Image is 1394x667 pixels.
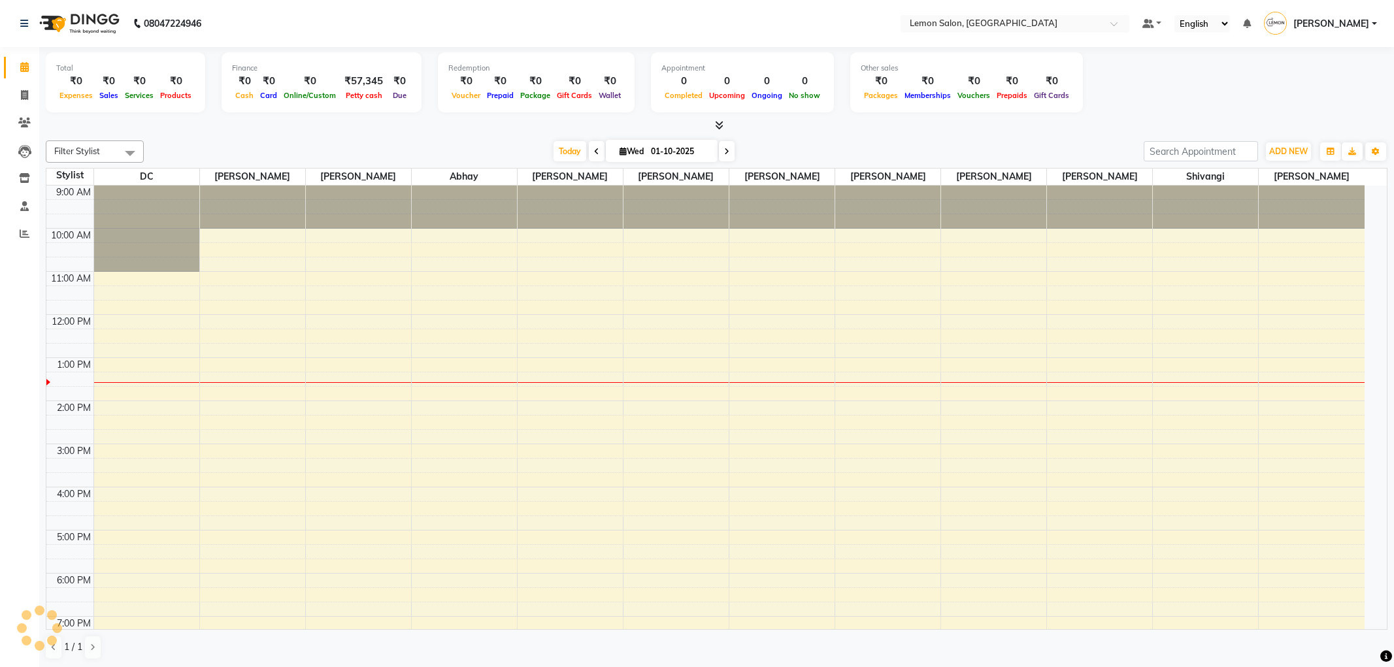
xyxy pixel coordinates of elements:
[54,530,93,544] div: 5:00 PM
[96,91,122,100] span: Sales
[595,74,624,89] div: ₹0
[388,74,411,89] div: ₹0
[412,169,517,185] span: Abhay
[54,146,100,156] span: Filter Stylist
[1047,169,1152,185] span: [PERSON_NAME]
[1031,91,1072,100] span: Gift Cards
[901,74,954,89] div: ₹0
[1031,74,1072,89] div: ₹0
[46,169,93,182] div: Stylist
[48,272,93,285] div: 11:00 AM
[835,169,940,185] span: [PERSON_NAME]
[661,74,706,89] div: 0
[448,63,624,74] div: Redemption
[54,444,93,458] div: 3:00 PM
[595,91,624,100] span: Wallet
[33,5,123,42] img: logo
[623,169,729,185] span: [PERSON_NAME]
[56,74,96,89] div: ₹0
[144,5,201,42] b: 08047224946
[993,74,1031,89] div: ₹0
[616,146,647,156] span: Wed
[122,91,157,100] span: Services
[448,74,484,89] div: ₹0
[1144,141,1258,161] input: Search Appointment
[49,315,93,329] div: 12:00 PM
[56,63,195,74] div: Total
[48,229,93,242] div: 10:00 AM
[661,63,823,74] div: Appointment
[661,91,706,100] span: Completed
[941,169,1046,185] span: [PERSON_NAME]
[342,91,386,100] span: Petty cash
[1269,146,1308,156] span: ADD NEW
[96,74,122,89] div: ₹0
[484,74,517,89] div: ₹0
[861,74,901,89] div: ₹0
[517,91,554,100] span: Package
[232,74,257,89] div: ₹0
[901,91,954,100] span: Memberships
[390,91,410,100] span: Due
[54,487,93,501] div: 4:00 PM
[257,74,280,89] div: ₹0
[554,91,595,100] span: Gift Cards
[748,91,786,100] span: Ongoing
[1264,12,1287,35] img: SOMYA
[1259,169,1365,185] span: [PERSON_NAME]
[1293,17,1369,31] span: [PERSON_NAME]
[517,74,554,89] div: ₹0
[647,142,712,161] input: 2025-10-01
[954,74,993,89] div: ₹0
[954,91,993,100] span: Vouchers
[554,141,586,161] span: Today
[706,91,748,100] span: Upcoming
[484,91,517,100] span: Prepaid
[448,91,484,100] span: Voucher
[339,74,388,89] div: ₹57,345
[54,401,93,415] div: 2:00 PM
[993,91,1031,100] span: Prepaids
[94,169,199,185] span: DC
[280,74,339,89] div: ₹0
[232,63,411,74] div: Finance
[232,91,257,100] span: Cash
[729,169,835,185] span: [PERSON_NAME]
[748,74,786,89] div: 0
[56,91,96,100] span: Expenses
[257,91,280,100] span: Card
[861,63,1072,74] div: Other sales
[1266,142,1311,161] button: ADD NEW
[786,74,823,89] div: 0
[157,74,195,89] div: ₹0
[54,186,93,199] div: 9:00 AM
[54,358,93,372] div: 1:00 PM
[306,169,411,185] span: [PERSON_NAME]
[786,91,823,100] span: No show
[64,640,82,654] span: 1 / 1
[280,91,339,100] span: Online/Custom
[54,617,93,630] div: 7:00 PM
[706,74,748,89] div: 0
[861,91,901,100] span: Packages
[200,169,305,185] span: [PERSON_NAME]
[1153,169,1258,185] span: Shivangi
[54,574,93,587] div: 6:00 PM
[554,74,595,89] div: ₹0
[122,74,157,89] div: ₹0
[518,169,623,185] span: [PERSON_NAME]
[157,91,195,100] span: Products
